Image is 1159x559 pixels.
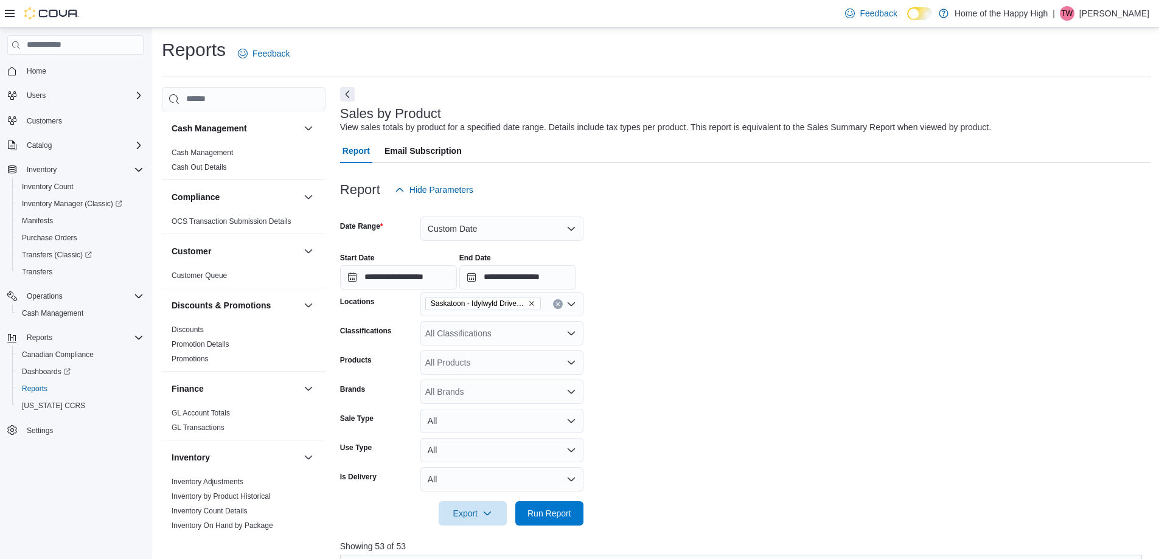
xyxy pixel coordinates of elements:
span: Dashboards [17,364,144,379]
button: Inventory [22,162,61,177]
span: Inventory Adjustments [172,477,243,487]
button: Open list of options [566,358,576,367]
button: Finance [301,381,316,396]
button: Compliance [172,191,299,203]
span: Washington CCRS [17,398,144,413]
button: Customer [172,245,299,257]
a: OCS Transaction Submission Details [172,217,291,226]
span: Settings [22,423,144,438]
span: Catalog [27,141,52,150]
label: Is Delivery [340,472,377,482]
div: Cash Management [162,145,325,179]
div: Compliance [162,214,325,234]
h3: Finance [172,383,204,395]
span: Hide Parameters [409,184,473,196]
button: Compliance [301,190,316,204]
a: Cash Management [172,148,233,157]
a: Inventory by Product Historical [172,492,271,501]
a: Promotion Details [172,340,229,349]
span: Inventory [27,165,57,175]
button: Cash Management [172,122,299,134]
span: Dashboards [22,367,71,377]
button: Catalog [2,137,148,154]
label: Locations [340,297,375,307]
button: Purchase Orders [12,229,148,246]
a: Discounts [172,325,204,334]
span: Users [27,91,46,100]
h3: Discounts & Promotions [172,299,271,311]
span: Report [343,139,370,163]
span: GL Account Totals [172,408,230,418]
button: Export [439,501,507,526]
label: Brands [340,384,365,394]
span: GL Transactions [172,423,224,432]
button: Cash Management [301,121,316,136]
a: Settings [22,423,58,438]
span: Catalog [22,138,144,153]
button: Canadian Compliance [12,346,148,363]
button: Settings [2,422,148,439]
button: Users [2,87,148,104]
span: Reports [22,384,47,394]
button: Next [340,87,355,102]
span: Export [446,501,499,526]
h3: Report [340,182,380,197]
a: GL Account Totals [172,409,230,417]
label: End Date [459,253,491,263]
span: Settings [27,426,53,436]
button: [US_STATE] CCRS [12,397,148,414]
span: Reports [27,333,52,342]
label: Date Range [340,221,383,231]
a: Customers [22,114,67,128]
a: Inventory Count Details [172,507,248,515]
button: All [420,467,583,491]
button: Operations [2,288,148,305]
span: Manifests [17,214,144,228]
span: Operations [27,291,63,301]
button: Finance [172,383,299,395]
span: Cash Management [22,308,83,318]
button: Open list of options [566,299,576,309]
a: Cash Out Details [172,163,227,172]
a: Transfers [17,265,57,279]
span: Saskatoon - Idylwyld Drive - Fire & Flower [425,297,541,310]
span: Home [22,63,144,78]
button: Reports [22,330,57,345]
button: Hide Parameters [390,178,478,202]
a: Manifests [17,214,58,228]
h3: Customer [172,245,211,257]
button: Transfers [12,263,148,280]
span: Transfers (Classic) [22,250,92,260]
p: [PERSON_NAME] [1079,6,1149,21]
a: Inventory Manager (Classic) [12,195,148,212]
span: Customers [22,113,144,128]
a: Inventory On Hand by Package [172,521,273,530]
span: [US_STATE] CCRS [22,401,85,411]
label: Sale Type [340,414,374,423]
span: Purchase Orders [22,233,77,243]
button: Discounts & Promotions [172,299,299,311]
span: Canadian Compliance [22,350,94,359]
span: Dark Mode [907,20,908,21]
span: Cash Management [172,148,233,158]
button: Custom Date [420,217,583,241]
button: Users [22,88,50,103]
input: Press the down key to open a popover containing a calendar. [459,265,576,290]
label: Start Date [340,253,375,263]
div: Terry Walker [1060,6,1074,21]
a: Feedback [840,1,902,26]
span: Promotion Details [172,339,229,349]
button: Discounts & Promotions [301,298,316,313]
a: Inventory Manager (Classic) [17,196,127,211]
span: Reports [22,330,144,345]
label: Classifications [340,326,392,336]
a: Home [22,64,51,78]
p: Showing 53 of 53 [340,540,1150,552]
button: Inventory [2,161,148,178]
div: View sales totals by product for a specified date range. Details include tax types per product. T... [340,121,991,134]
span: Promotions [172,354,209,364]
a: Inventory Count [17,179,78,194]
a: GL Transactions [172,423,224,432]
